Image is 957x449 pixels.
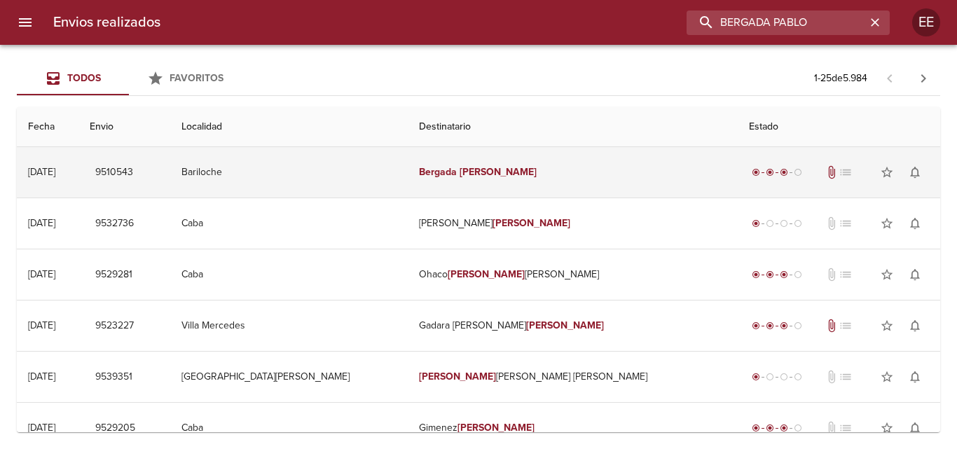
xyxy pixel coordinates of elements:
[880,216,894,230] span: star_border
[752,424,760,432] span: radio_button_checked
[873,158,901,186] button: Agregar a favoritos
[526,319,604,331] em: [PERSON_NAME]
[766,322,774,330] span: radio_button_checked
[873,312,901,340] button: Agregar a favoritos
[766,219,774,228] span: radio_button_unchecked
[90,211,139,237] button: 9532736
[873,209,901,237] button: Agregar a favoritos
[873,363,901,391] button: Agregar a favoritos
[766,168,774,177] span: radio_button_checked
[17,62,241,95] div: Tabs Envios
[28,166,55,178] div: [DATE]
[90,313,139,339] button: 9523227
[880,319,894,333] span: star_border
[839,165,853,179] span: No tiene pedido asociado
[908,319,922,333] span: notifications_none
[880,268,894,282] span: star_border
[448,268,525,280] em: [PERSON_NAME]
[901,363,929,391] button: Activar notificaciones
[780,424,788,432] span: radio_button_checked
[794,270,802,279] span: radio_button_unchecked
[8,6,42,39] button: menu
[408,249,738,300] td: Ohaco [PERSON_NAME]
[170,72,223,84] span: Favoritos
[780,219,788,228] span: radio_button_unchecked
[907,62,940,95] span: Pagina siguiente
[780,270,788,279] span: radio_button_checked
[90,160,139,186] button: 9510543
[408,352,738,402] td: [PERSON_NAME] [PERSON_NAME]
[738,107,940,147] th: Estado
[794,322,802,330] span: radio_button_unchecked
[794,373,802,381] span: radio_button_unchecked
[749,216,805,230] div: Generado
[752,322,760,330] span: radio_button_checked
[752,168,760,177] span: radio_button_checked
[780,373,788,381] span: radio_button_unchecked
[839,216,853,230] span: No tiene pedido asociado
[460,166,537,178] em: [PERSON_NAME]
[839,319,853,333] span: No tiene pedido asociado
[95,420,135,437] span: 9529205
[749,370,805,384] div: Generado
[67,72,101,84] span: Todos
[90,364,138,390] button: 9539351
[825,370,839,384] span: No tiene documentos adjuntos
[28,217,55,229] div: [DATE]
[749,319,805,333] div: En viaje
[752,270,760,279] span: radio_button_checked
[493,217,570,229] em: [PERSON_NAME]
[95,164,133,181] span: 9510543
[880,370,894,384] span: star_border
[170,249,407,300] td: Caba
[908,421,922,435] span: notifications_none
[28,371,55,382] div: [DATE]
[839,268,853,282] span: No tiene pedido asociado
[687,11,866,35] input: buscar
[794,168,802,177] span: radio_button_unchecked
[17,107,78,147] th: Fecha
[170,301,407,351] td: Villa Mercedes
[752,373,760,381] span: radio_button_checked
[53,11,160,34] h6: Envios realizados
[95,317,134,335] span: 9523227
[873,261,901,289] button: Agregar a favoritos
[825,165,839,179] span: Tiene documentos adjuntos
[419,166,457,178] em: Bergada
[28,268,55,280] div: [DATE]
[28,319,55,331] div: [DATE]
[90,262,138,288] button: 9529281
[839,421,853,435] span: No tiene pedido asociado
[908,268,922,282] span: notifications_none
[752,219,760,228] span: radio_button_checked
[95,368,132,386] span: 9539351
[766,424,774,432] span: radio_button_checked
[95,266,132,284] span: 9529281
[908,216,922,230] span: notifications_none
[908,165,922,179] span: notifications_none
[901,414,929,442] button: Activar notificaciones
[408,301,738,351] td: Gadara [PERSON_NAME]
[780,322,788,330] span: radio_button_checked
[901,209,929,237] button: Activar notificaciones
[28,422,55,434] div: [DATE]
[780,168,788,177] span: radio_button_checked
[825,319,839,333] span: Tiene documentos adjuntos
[794,424,802,432] span: radio_button_unchecked
[90,415,141,441] button: 9529205
[901,261,929,289] button: Activar notificaciones
[901,312,929,340] button: Activar notificaciones
[873,414,901,442] button: Agregar a favoritos
[880,165,894,179] span: star_border
[95,215,134,233] span: 9532736
[839,370,853,384] span: No tiene pedido asociado
[912,8,940,36] div: EE
[901,158,929,186] button: Activar notificaciones
[880,421,894,435] span: star_border
[908,370,922,384] span: notifications_none
[749,268,805,282] div: En viaje
[749,421,805,435] div: En viaje
[825,216,839,230] span: No tiene documentos adjuntos
[408,198,738,249] td: [PERSON_NAME]
[78,107,170,147] th: Envio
